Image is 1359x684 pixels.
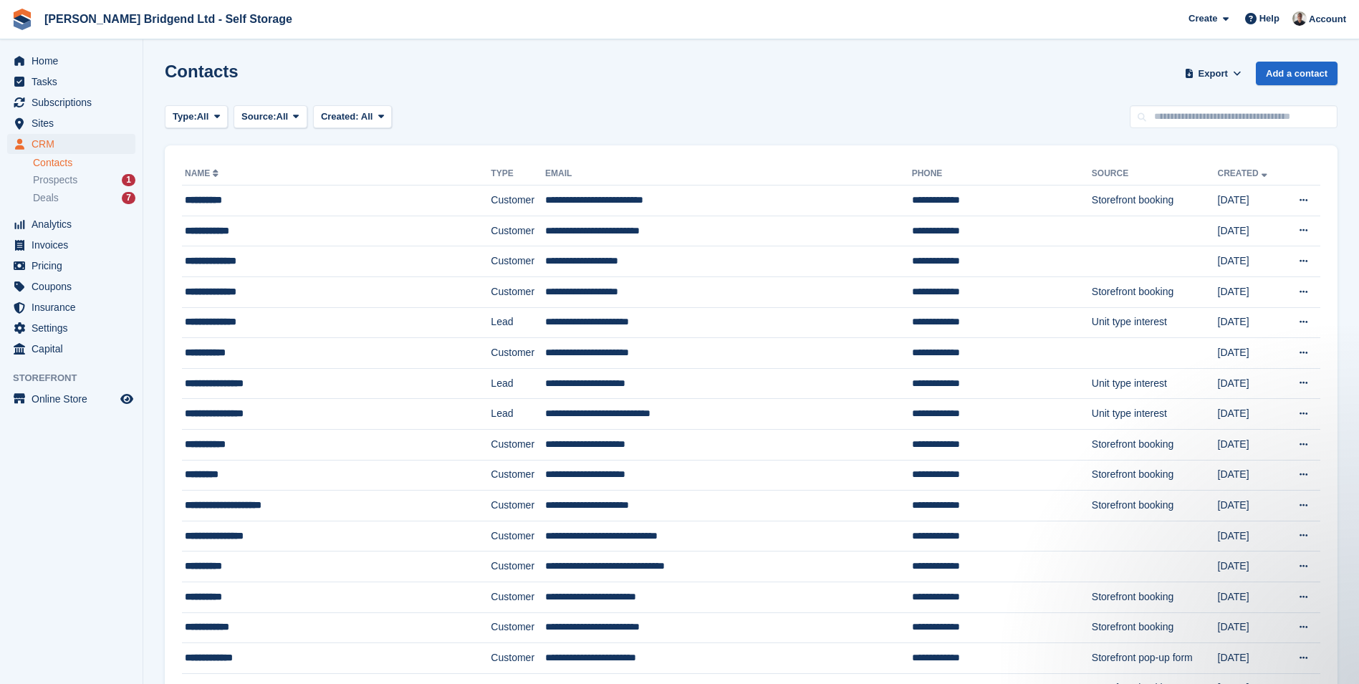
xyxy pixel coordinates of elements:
[491,460,545,491] td: Customer
[122,192,135,204] div: 7
[491,186,545,216] td: Customer
[7,72,135,92] a: menu
[491,276,545,307] td: Customer
[7,51,135,71] a: menu
[32,318,117,338] span: Settings
[1092,460,1218,491] td: Storefront booking
[1092,307,1218,338] td: Unit type interest
[1292,11,1307,26] img: Rhys Jones
[1199,67,1228,81] span: Export
[1218,399,1283,430] td: [DATE]
[545,163,912,186] th: Email
[197,110,209,124] span: All
[1092,612,1218,643] td: Storefront booking
[491,521,545,551] td: Customer
[491,429,545,460] td: Customer
[1218,168,1270,178] a: Created
[7,318,135,338] a: menu
[7,92,135,112] a: menu
[491,551,545,582] td: Customer
[1218,643,1283,674] td: [DATE]
[7,276,135,297] a: menu
[491,491,545,521] td: Customer
[32,276,117,297] span: Coupons
[32,92,117,112] span: Subscriptions
[277,110,289,124] span: All
[1259,11,1279,26] span: Help
[32,389,117,409] span: Online Store
[32,297,117,317] span: Insurance
[32,214,117,234] span: Analytics
[1218,429,1283,460] td: [DATE]
[118,390,135,408] a: Preview store
[33,173,135,188] a: Prospects 1
[173,110,197,124] span: Type:
[491,338,545,369] td: Customer
[7,134,135,154] a: menu
[7,297,135,317] a: menu
[912,163,1092,186] th: Phone
[491,246,545,277] td: Customer
[33,173,77,187] span: Prospects
[234,105,307,129] button: Source: All
[1218,460,1283,491] td: [DATE]
[491,163,545,186] th: Type
[33,191,135,206] a: Deals 7
[7,214,135,234] a: menu
[185,168,221,178] a: Name
[33,156,135,170] a: Contacts
[1218,216,1283,246] td: [DATE]
[7,389,135,409] a: menu
[1218,368,1283,399] td: [DATE]
[1092,399,1218,430] td: Unit type interest
[1256,62,1338,85] a: Add a contact
[122,174,135,186] div: 1
[1092,163,1218,186] th: Source
[321,111,359,122] span: Created:
[1218,186,1283,216] td: [DATE]
[33,191,59,205] span: Deals
[491,368,545,399] td: Lead
[11,9,33,30] img: stora-icon-8386f47178a22dfd0bd8f6a31ec36ba5ce8667c1dd55bd0f319d3a0aa187defe.svg
[7,339,135,359] a: menu
[32,72,117,92] span: Tasks
[1309,12,1346,27] span: Account
[7,235,135,255] a: menu
[491,399,545,430] td: Lead
[1218,307,1283,338] td: [DATE]
[1218,338,1283,369] td: [DATE]
[1218,276,1283,307] td: [DATE]
[491,643,545,674] td: Customer
[361,111,373,122] span: All
[1218,246,1283,277] td: [DATE]
[1092,186,1218,216] td: Storefront booking
[1092,491,1218,521] td: Storefront booking
[165,105,228,129] button: Type: All
[491,307,545,338] td: Lead
[1092,643,1218,674] td: Storefront pop-up form
[165,62,239,81] h1: Contacts
[1181,62,1244,85] button: Export
[32,339,117,359] span: Capital
[1092,276,1218,307] td: Storefront booking
[1218,521,1283,551] td: [DATE]
[32,235,117,255] span: Invoices
[1218,582,1283,612] td: [DATE]
[13,371,143,385] span: Storefront
[7,113,135,133] a: menu
[1218,551,1283,582] td: [DATE]
[1092,429,1218,460] td: Storefront booking
[1092,368,1218,399] td: Unit type interest
[39,7,298,31] a: [PERSON_NAME] Bridgend Ltd - Self Storage
[1218,491,1283,521] td: [DATE]
[32,113,117,133] span: Sites
[491,582,545,612] td: Customer
[32,134,117,154] span: CRM
[491,216,545,246] td: Customer
[32,51,117,71] span: Home
[32,256,117,276] span: Pricing
[491,612,545,643] td: Customer
[313,105,392,129] button: Created: All
[1218,612,1283,643] td: [DATE]
[7,256,135,276] a: menu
